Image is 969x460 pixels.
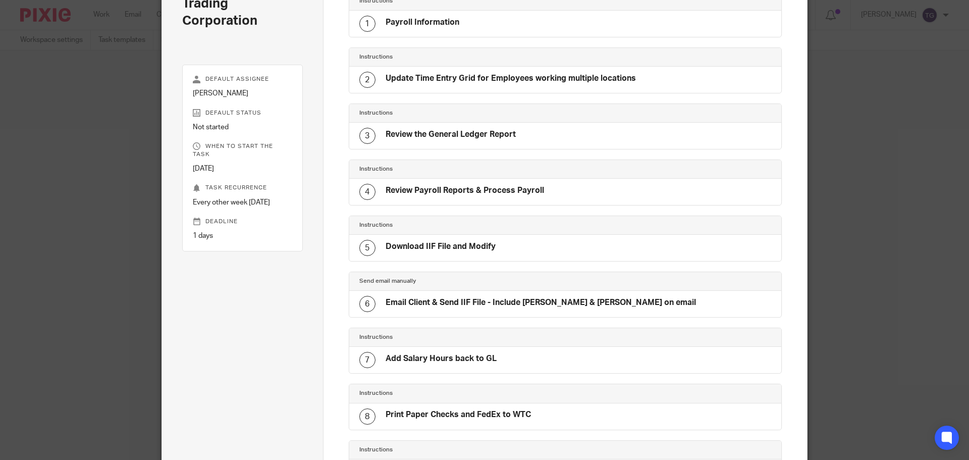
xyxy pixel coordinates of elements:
[359,72,375,88] div: 2
[386,241,496,252] h4: Download IIF File and Modify
[193,184,292,192] p: Task recurrence
[359,277,565,285] h4: Send email manually
[359,221,565,229] h4: Instructions
[386,185,544,196] h4: Review Payroll Reports & Process Payroll
[193,142,292,159] p: When to start the task
[193,164,292,174] p: [DATE]
[359,389,565,397] h4: Instructions
[359,16,375,32] div: 1
[359,128,375,144] div: 3
[386,129,516,140] h4: Review the General Ledger Report
[193,88,292,98] p: [PERSON_NAME]
[359,352,375,368] div: 7
[193,218,292,226] p: Deadline
[359,333,565,341] h4: Instructions
[359,53,565,61] h4: Instructions
[359,240,375,256] div: 5
[359,296,375,312] div: 6
[386,17,459,28] h4: Payroll Information
[386,353,497,364] h4: Add Salary Hours back to GL
[359,165,565,173] h4: Instructions
[193,122,292,132] p: Not started
[359,109,565,117] h4: Instructions
[193,231,292,241] p: 1 days
[359,408,375,425] div: 8
[359,446,565,454] h4: Instructions
[193,109,292,117] p: Default status
[193,75,292,83] p: Default assignee
[386,73,636,84] h4: Update Time Entry Grid for Employees working multiple locations
[359,184,375,200] div: 4
[386,297,696,308] h4: Email Client & Send IIF File - Include [PERSON_NAME] & [PERSON_NAME] on email
[386,410,531,420] h4: Print Paper Checks and FedEx to WTC
[193,197,292,208] p: Every other week [DATE]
